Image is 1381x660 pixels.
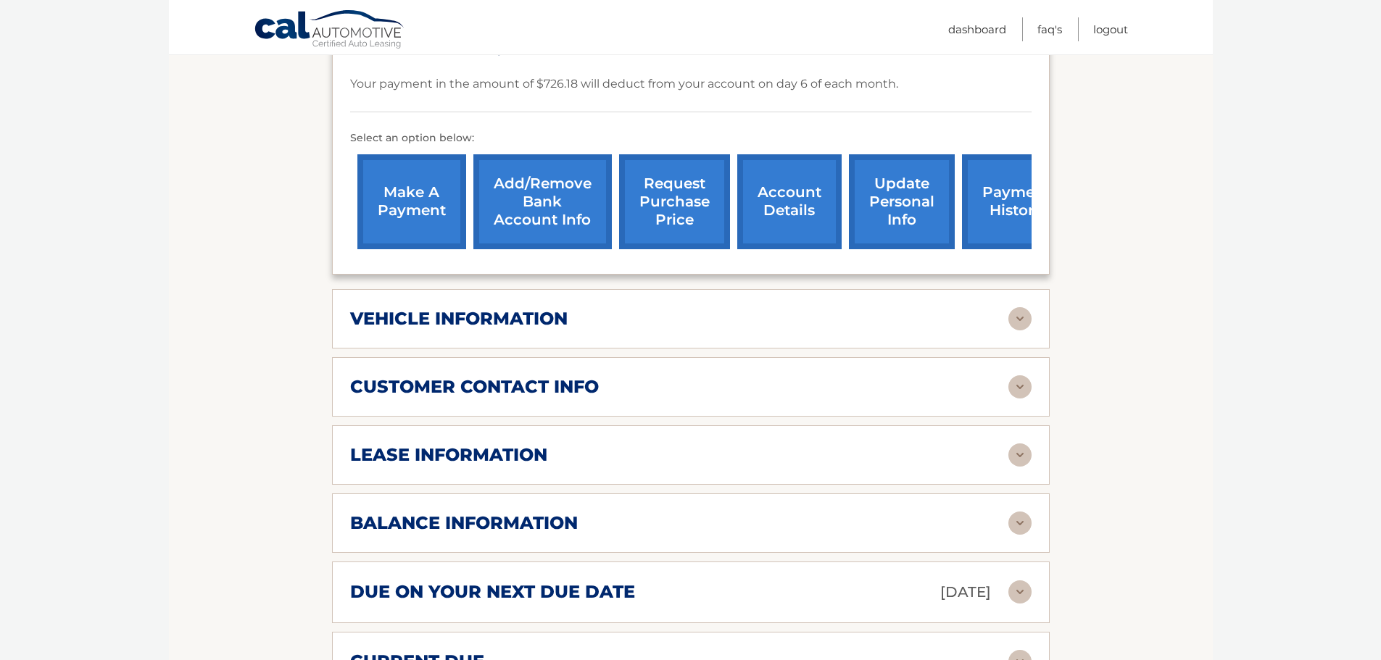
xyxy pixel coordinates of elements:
[962,154,1071,249] a: payment history
[1008,580,1032,603] img: accordion-rest.svg
[350,308,568,330] h2: vehicle information
[1008,511,1032,535] img: accordion-rest.svg
[350,376,599,398] h2: customer contact info
[350,444,547,466] h2: lease information
[849,154,955,249] a: update personal info
[473,154,612,249] a: Add/Remove bank account info
[357,154,466,249] a: make a payment
[350,581,635,603] h2: due on your next due date
[940,580,991,605] p: [DATE]
[350,74,898,94] p: Your payment in the amount of $726.18 will deduct from your account on day 6 of each month.
[371,42,505,56] span: Enrolled For Auto Pay
[1037,17,1062,41] a: FAQ's
[619,154,730,249] a: request purchase price
[737,154,842,249] a: account details
[1008,375,1032,398] img: accordion-rest.svg
[350,130,1032,147] p: Select an option below:
[254,9,406,51] a: Cal Automotive
[350,512,578,534] h2: balance information
[1008,443,1032,467] img: accordion-rest.svg
[1008,307,1032,330] img: accordion-rest.svg
[1093,17,1128,41] a: Logout
[948,17,1006,41] a: Dashboard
